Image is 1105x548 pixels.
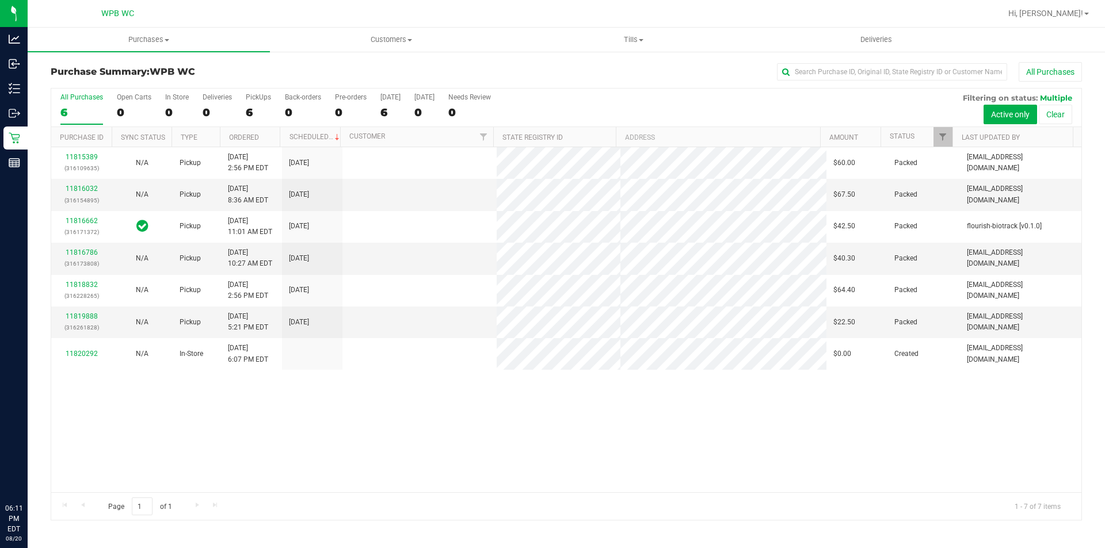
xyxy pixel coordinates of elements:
[414,93,435,101] div: [DATE]
[121,133,165,141] a: Sync Status
[512,28,755,52] a: Tills
[132,497,153,515] input: 1
[60,106,103,119] div: 6
[136,317,148,328] button: N/A
[1039,105,1072,124] button: Clear
[228,279,268,301] span: [DATE] 2:56 PM EDT
[246,106,271,119] div: 6
[270,35,512,45] span: Customers
[136,318,148,326] span: Not Applicable
[967,279,1074,301] span: [EMAIL_ADDRESS][DOMAIN_NAME]
[58,322,105,333] p: (316261828)
[755,28,997,52] a: Deliveries
[9,132,20,144] inline-svg: Retail
[180,253,201,264] span: Pickup
[894,221,917,232] span: Packed
[66,281,98,289] a: 11818832
[180,285,201,296] span: Pickup
[228,216,272,237] span: [DATE] 11:01 AM EDT
[967,247,1074,269] span: [EMAIL_ADDRESS][DOMAIN_NAME]
[289,285,309,296] span: [DATE]
[967,343,1074,365] span: [EMAIL_ADDRESS][DOMAIN_NAME]
[777,63,1007,81] input: Search Purchase ID, Original ID, State Registry ID or Customer Name...
[136,253,148,264] button: N/A
[58,163,105,174] p: (316109635)
[60,133,104,141] a: Purchase ID
[136,350,148,358] span: Not Applicable
[136,159,148,167] span: Not Applicable
[229,133,259,141] a: Ordered
[9,83,20,94] inline-svg: Inventory
[380,93,401,101] div: [DATE]
[285,93,321,101] div: Back-orders
[66,350,98,358] a: 11820292
[474,127,493,147] a: Filter
[58,195,105,206] p: (316154895)
[228,152,268,174] span: [DATE] 2:56 PM EDT
[165,106,189,119] div: 0
[1040,93,1072,102] span: Multiple
[66,248,98,256] a: 11816786
[165,93,189,101] div: In Store
[967,152,1074,174] span: [EMAIL_ADDRESS][DOMAIN_NAME]
[289,317,309,328] span: [DATE]
[150,66,195,77] span: WPB WC
[285,106,321,119] div: 0
[9,58,20,70] inline-svg: Inbound
[448,106,491,119] div: 0
[933,127,952,147] a: Filter
[502,133,563,141] a: State Registry ID
[962,133,1020,141] a: Last Updated By
[984,105,1037,124] button: Active only
[289,189,309,200] span: [DATE]
[5,503,22,534] p: 06:11 PM EDT
[967,221,1042,232] span: flourish-biotrack [v0.1.0]
[289,221,309,232] span: [DATE]
[894,158,917,168] span: Packed
[833,285,855,296] span: $64.40
[414,106,435,119] div: 0
[894,253,917,264] span: Packed
[180,317,201,328] span: Pickup
[513,35,754,45] span: Tills
[335,93,367,101] div: Pre-orders
[829,133,858,141] a: Amount
[66,185,98,193] a: 11816032
[448,93,491,101] div: Needs Review
[136,189,148,200] button: N/A
[203,106,232,119] div: 0
[136,190,148,198] span: Not Applicable
[246,93,271,101] div: PickUps
[380,106,401,119] div: 6
[136,286,148,294] span: Not Applicable
[228,311,268,333] span: [DATE] 5:21 PM EDT
[833,317,855,328] span: $22.50
[58,290,105,301] p: (316228265)
[203,93,232,101] div: Deliveries
[98,497,181,515] span: Page of 1
[289,133,342,141] a: Scheduled
[845,35,908,45] span: Deliveries
[180,189,201,200] span: Pickup
[9,108,20,119] inline-svg: Outbound
[180,221,201,232] span: Pickup
[833,189,855,200] span: $67.50
[66,217,98,225] a: 11816662
[12,456,46,490] iframe: Resource center
[136,285,148,296] button: N/A
[136,348,148,359] button: N/A
[833,348,851,359] span: $0.00
[289,158,309,168] span: [DATE]
[136,158,148,168] button: N/A
[616,127,820,147] th: Address
[228,183,268,205] span: [DATE] 8:36 AM EDT
[28,28,270,52] a: Purchases
[5,534,22,543] p: 08/20
[60,93,103,101] div: All Purchases
[180,158,201,168] span: Pickup
[181,133,197,141] a: Type
[1008,9,1083,18] span: Hi, [PERSON_NAME]!
[335,106,367,119] div: 0
[349,132,385,140] a: Customer
[894,285,917,296] span: Packed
